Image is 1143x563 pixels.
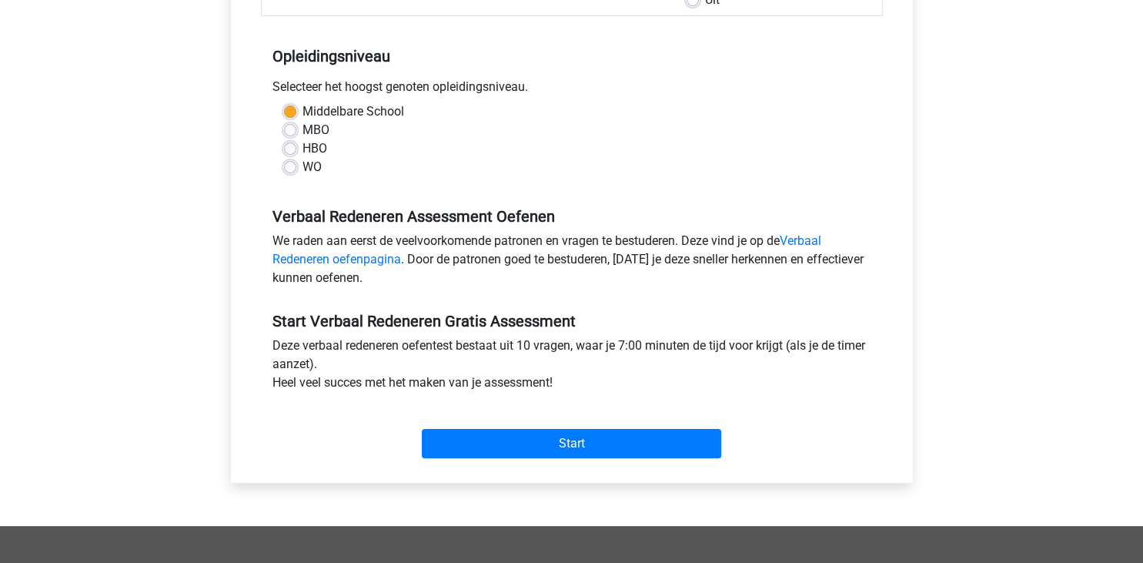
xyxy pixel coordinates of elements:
[302,158,322,176] label: WO
[302,121,329,139] label: MBO
[302,102,404,121] label: Middelbare School
[261,78,883,102] div: Selecteer het hoogst genoten opleidingsniveau.
[272,41,871,72] h5: Opleidingsniveau
[272,312,871,330] h5: Start Verbaal Redeneren Gratis Assessment
[302,139,327,158] label: HBO
[272,207,871,226] h5: Verbaal Redeneren Assessment Oefenen
[261,337,883,398] div: Deze verbaal redeneren oefentest bestaat uit 10 vragen, waar je 7:00 minuten de tijd voor krijgt ...
[422,429,721,458] input: Start
[261,232,883,293] div: We raden aan eerst de veelvoorkomende patronen en vragen te bestuderen. Deze vind je op de . Door...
